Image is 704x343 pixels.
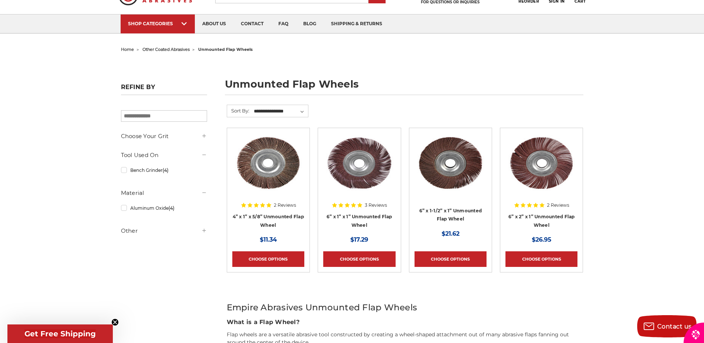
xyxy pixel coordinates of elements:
[350,236,368,243] span: $17.29
[532,236,551,243] span: $26.95
[232,133,304,228] a: 4" x 1" x 5/8" aluminum oxide unmounted flap wheel
[227,318,583,327] h3: What is a Flap Wheel?
[505,251,577,267] a: Choose Options
[7,324,113,343] div: Get Free ShippingClose teaser
[24,329,96,338] span: Get Free Shipping
[260,236,277,243] span: $11.34
[253,106,308,117] select: Sort By:
[195,14,233,33] a: about us
[323,133,395,193] img: 6" x 1" x 1" unmounted flap wheel
[657,323,692,330] span: Contact us
[111,318,119,326] button: Close teaser
[121,189,207,197] h5: Material
[505,133,577,193] img: 6" x 2" x 1" unmounted flap wheel
[121,84,207,95] h5: Refine by
[121,132,207,141] h5: Choose Your Grit
[323,251,395,267] a: Choose Options
[323,133,395,228] a: 6" x 1" x 1" unmounted flap wheel
[227,105,249,116] label: Sort By:
[271,14,296,33] a: faq
[296,14,324,33] a: blog
[121,226,207,235] h5: Other
[442,230,459,237] span: $21.62
[128,21,187,26] div: SHOP CATEGORIES
[233,14,271,33] a: contact
[168,205,174,211] span: (4)
[198,47,253,52] span: unmounted flap wheels
[324,14,390,33] a: shipping & returns
[121,202,207,215] a: Aluminum Oxide
[121,47,134,52] a: home
[415,251,487,267] a: Choose Options
[143,47,190,52] a: other coated abrasives
[227,301,583,314] h2: Empire Abrasives Unmounted Flap Wheels
[232,251,304,267] a: Choose Options
[415,133,487,228] a: 6" x 1.5" x 1" unmounted flap wheel
[163,167,168,173] span: (4)
[415,133,487,193] img: 6" x 1.5" x 1" unmounted flap wheel
[121,164,207,177] a: Bench Grinder
[121,151,207,160] h5: Tool Used On
[225,79,583,95] h1: unmounted flap wheels
[505,133,577,228] a: 6" x 2" x 1" unmounted flap wheel
[232,133,304,193] img: 4" x 1" x 5/8" aluminum oxide unmounted flap wheel
[637,315,697,337] button: Contact us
